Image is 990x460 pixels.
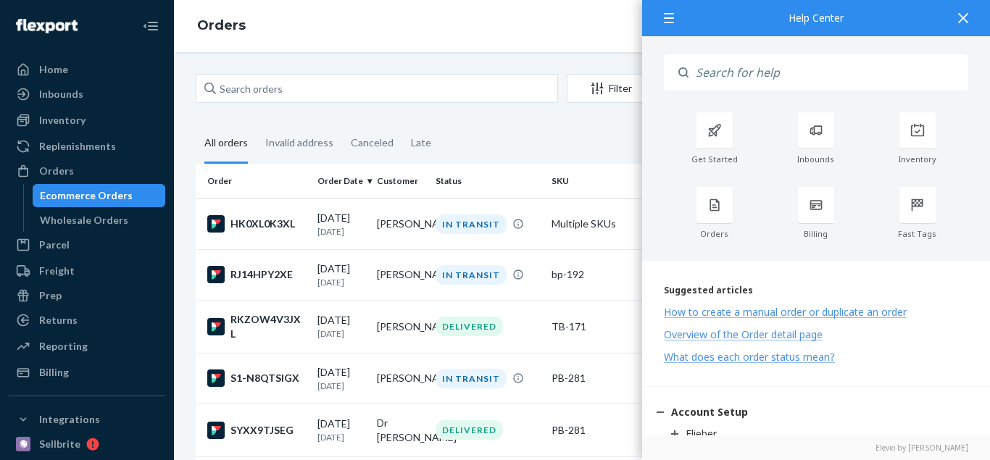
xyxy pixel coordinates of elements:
div: Integrations [39,412,100,427]
div: IN TRANSIT [436,369,507,388]
div: Filter [567,81,650,96]
a: Returns [9,309,165,332]
div: Billing [765,229,867,239]
div: Reporting [39,339,88,354]
input: Search orders [196,74,558,103]
div: Ecommerce Orders [40,188,133,203]
div: Wholesale Orders [40,213,128,227]
th: SKU [546,164,700,198]
a: Orders [9,159,165,183]
div: Late [411,124,431,162]
div: Home [39,62,68,77]
div: Orders [39,164,74,178]
p: [DATE] [317,327,365,340]
div: TB-171 [552,319,694,334]
p: [DATE] [317,276,365,288]
p: [DATE] [317,380,365,392]
button: Filter [567,74,651,103]
div: DELIVERED [436,317,503,336]
input: Search [689,54,968,91]
a: Replenishments [9,135,165,158]
div: RKZOW4V3JXL [207,312,306,341]
div: Account Setup [671,405,748,419]
a: Home [9,58,165,81]
div: [DATE] [317,365,365,392]
div: Parcel [39,238,70,252]
div: Customer [377,175,425,187]
div: Canceled [351,124,394,162]
div: Orders [664,229,765,239]
div: Inventory [39,113,86,127]
div: IN TRANSIT [436,265,507,285]
a: Elevio by [PERSON_NAME] [664,443,968,453]
div: HK0XL0K3XL [207,215,306,233]
div: PB-281 [552,423,694,438]
a: Reporting [9,335,165,358]
td: [PERSON_NAME] [371,353,430,403]
a: Inbounds [9,83,165,106]
div: RJ14HPY2XE [207,266,306,283]
div: Sellbrite [39,437,80,451]
p: [DATE] [317,431,365,443]
div: [DATE] [317,313,365,340]
a: Sellbrite [9,432,165,456]
div: All orders [204,124,248,164]
th: Status [430,164,546,198]
div: IN TRANSIT [436,214,507,234]
div: Billing [39,365,69,380]
a: Ecommerce Orders [33,184,166,207]
p: [DATE] [317,225,365,238]
div: Flieber [686,427,717,440]
ol: breadcrumbs [186,5,257,47]
div: Help Center [664,13,968,23]
div: Fast Tags [867,229,968,239]
td: Multiple SKUs [546,198,700,249]
div: DELIVERED [436,420,503,440]
a: Freight [9,259,165,283]
div: SYXX9TJSEG [207,422,306,439]
div: How to create a manual order or duplicate an order [664,305,907,319]
img: Flexport logo [16,19,78,33]
a: Parcel [9,233,165,256]
div: Freight [39,264,75,278]
a: Inventory [9,109,165,132]
div: Get Started [664,154,765,164]
td: Dr [PERSON_NAME] [371,403,430,456]
div: S1-N8QTSIGX [207,369,306,387]
div: Inbounds [39,87,83,101]
td: [PERSON_NAME] [371,300,430,353]
div: Replenishments [39,139,116,154]
div: Returns [39,313,78,327]
div: Invalid address [265,124,333,162]
button: Integrations [9,408,165,431]
a: Orders [197,17,246,33]
td: [PERSON_NAME] [371,249,430,300]
a: Billing [9,361,165,384]
div: [DATE] [317,262,365,288]
div: [DATE] [317,417,365,443]
div: [DATE] [317,211,365,238]
div: Prep [39,288,62,303]
div: What does each order status mean? [664,350,835,364]
td: [PERSON_NAME] [371,198,430,249]
a: Wholesale Orders [33,209,166,232]
div: bp-192 [552,267,694,282]
div: PB-281 [552,371,694,385]
div: Inventory [867,154,968,164]
div: Overview of the Order detail page [664,327,823,341]
a: Prep [9,284,165,307]
th: Order [196,164,312,198]
button: Close Navigation [136,12,165,41]
span: Suggested articles [664,284,753,296]
div: Inbounds [765,154,867,164]
th: Order Date [312,164,371,198]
